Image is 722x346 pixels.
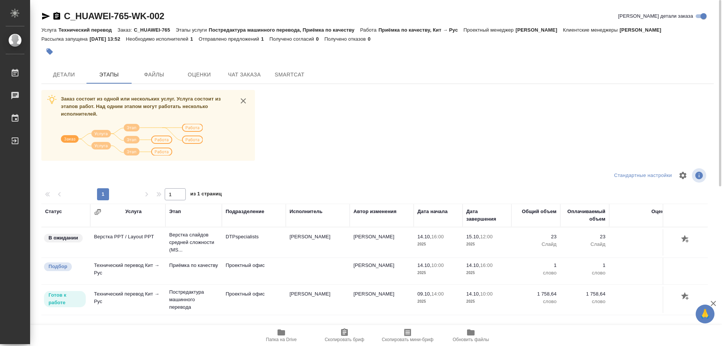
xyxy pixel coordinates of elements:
p: 1 758,64 [564,290,605,298]
td: [PERSON_NAME] [350,287,414,313]
p: Приёмка по качеству [169,262,218,269]
button: close [238,95,249,107]
p: 1 [261,36,269,42]
p: Необходимо исполнителей [126,36,190,42]
p: 16:00 [431,234,444,239]
p: Технический перевод [58,27,117,33]
p: 1 [190,36,199,42]
p: слово [515,269,557,277]
p: Постредактура машинного перевода [169,288,218,311]
p: Постредактура машинного перевода, Приёмка по качеству [209,27,360,33]
td: Технический перевод Кит → Рус [90,287,165,313]
button: Сгруппировать [94,208,102,216]
p: 1 [564,262,605,269]
p: 12:00 [480,234,493,239]
button: Добавить оценку [679,290,692,303]
span: из 1 страниц [190,189,222,200]
p: Слайд [515,241,557,248]
span: Скопировать мини-бриф [382,337,433,342]
div: Подразделение [226,208,264,215]
p: 2025 [466,298,508,305]
div: Статус [45,208,62,215]
p: Проектный менеджер [464,27,516,33]
td: Технический перевод Кит → Рус [90,258,165,284]
p: 2025 [466,241,508,248]
div: split button [612,170,674,181]
p: 10:00 [431,262,444,268]
p: Заказ: [118,27,134,33]
div: Автор изменения [353,208,396,215]
p: Работа [360,27,379,33]
span: Чат заказа [226,70,262,79]
button: Добавить оценку [679,233,692,246]
span: [PERSON_NAME] детали заказа [618,12,693,20]
p: Отправлено предложений [199,36,261,42]
div: Оплачиваемый объем [564,208,605,223]
p: Услуга [41,27,58,33]
p: В ожидании [49,234,78,242]
span: Детали [46,70,82,79]
p: 14.10, [466,291,480,297]
p: Верстка слайдов средней сложности (MS... [169,231,218,254]
span: Обновить файлы [453,337,489,342]
span: Папка на Drive [266,337,297,342]
p: Получено отказов [325,36,368,42]
p: 14:00 [431,291,444,297]
p: 0 [316,36,324,42]
span: Файлы [136,70,172,79]
div: Дата начала [417,208,447,215]
p: Этапы услуги [176,27,209,33]
p: [PERSON_NAME] [516,27,563,33]
button: 🙏 [696,305,714,323]
p: 09.10, [417,291,431,297]
span: Оценки [181,70,217,79]
span: Скопировать бриф [325,337,364,342]
p: 14.10, [417,262,431,268]
p: 1 758,64 [515,290,557,298]
p: Клиентские менеджеры [563,27,620,33]
td: Проектный офис [222,287,286,313]
div: Общий объем [522,208,557,215]
p: 14.10, [417,234,431,239]
td: DTPspecialists [222,229,286,256]
td: [PERSON_NAME] [350,229,414,256]
p: Подбор [49,263,67,270]
p: Приёмка по качеству, Кит → Рус [378,27,463,33]
p: 16:00 [480,262,493,268]
p: 23 [564,233,605,241]
p: слово [515,298,557,305]
td: Проектный офис [222,258,286,284]
p: 2025 [417,241,459,248]
span: SmartCat [272,70,308,79]
p: Слайд [564,241,605,248]
button: Обновить файлы [439,325,502,346]
td: [PERSON_NAME] [286,229,350,256]
button: Скопировать мини-бриф [376,325,439,346]
span: Настроить таблицу [674,166,692,184]
p: C_HUAWEI-765 [134,27,176,33]
td: [PERSON_NAME] [350,258,414,284]
p: 15.10, [466,234,480,239]
span: Этапы [91,70,127,79]
p: 2025 [417,269,459,277]
button: Папка на Drive [250,325,313,346]
div: Оценка [651,208,669,215]
p: 23 [515,233,557,241]
p: Готов к работе [49,291,81,306]
p: 0 [368,36,376,42]
p: 2025 [417,298,459,305]
p: слово [564,298,605,305]
span: Посмотреть информацию [692,168,708,183]
div: Услуга [125,208,141,215]
p: 2025 [466,269,508,277]
div: Исполнитель [290,208,323,215]
button: Скопировать ссылку для ЯМессенджера [41,12,50,21]
p: 10:00 [480,291,493,297]
p: [DATE] 13:52 [89,36,126,42]
span: Заказ состоит из одной или нескольких услуг. Услуга состоит из этапов работ. Над одним этапом мог... [61,96,221,117]
div: Дата завершения [466,208,508,223]
a: C_HUAWEI-765-WK-002 [64,11,164,21]
td: [PERSON_NAME] [286,287,350,313]
button: Скопировать ссылку [52,12,61,21]
td: Верстка PPT / Layout PPT [90,229,165,256]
